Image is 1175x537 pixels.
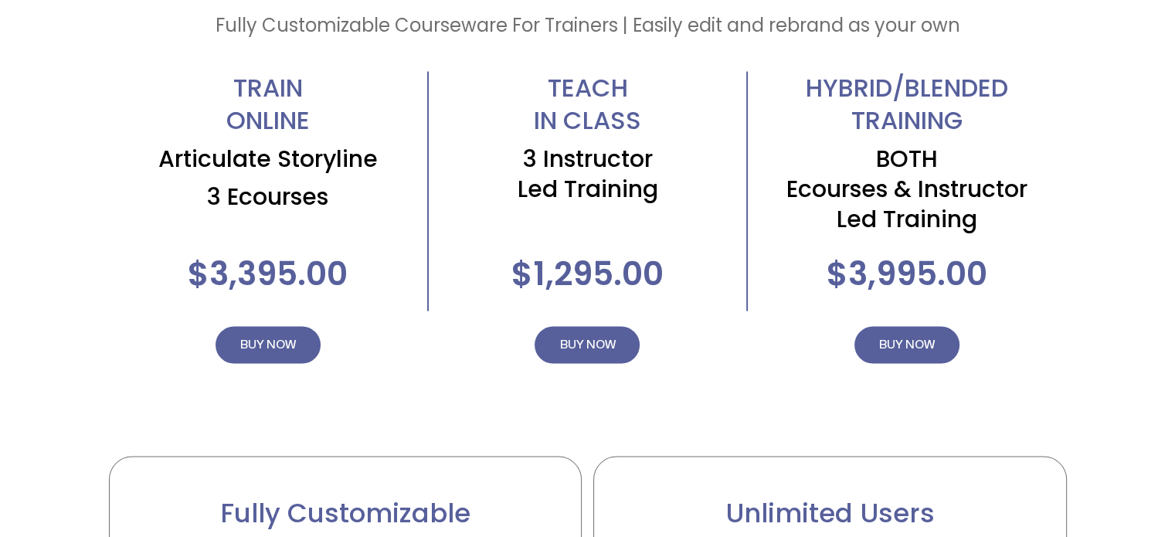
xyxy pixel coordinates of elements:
[748,144,1066,234] h2: BOTH Ecourses & Instructor Led Training
[879,336,935,355] span: BUY NOW
[535,327,640,364] a: BUY NOW
[109,13,1067,37] h2: Fully Customizable Courseware For Trainers | Easily edit and rebrand as your own
[827,253,987,296] h2: $3,995.00
[109,182,427,212] h2: 3 Ecourses
[148,496,543,530] h2: Fully Customizable
[109,72,427,136] h2: TRAIN ONLINE
[511,253,664,296] h2: $1,295.00
[216,327,321,364] a: BUY NOW
[559,336,615,355] span: BUY NOW
[109,144,427,174] h2: Articulate Storyline
[429,144,746,204] h2: 3 Instructor Led Training
[854,327,959,364] a: BUY NOW
[188,253,348,296] h2: $3,395.00
[748,72,1066,136] h2: HYBRID/BLENDED TRAINING
[633,496,1027,530] h2: Unlimited Users
[429,72,746,136] h2: TEACH IN CLASS
[240,336,296,355] span: BUY NOW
